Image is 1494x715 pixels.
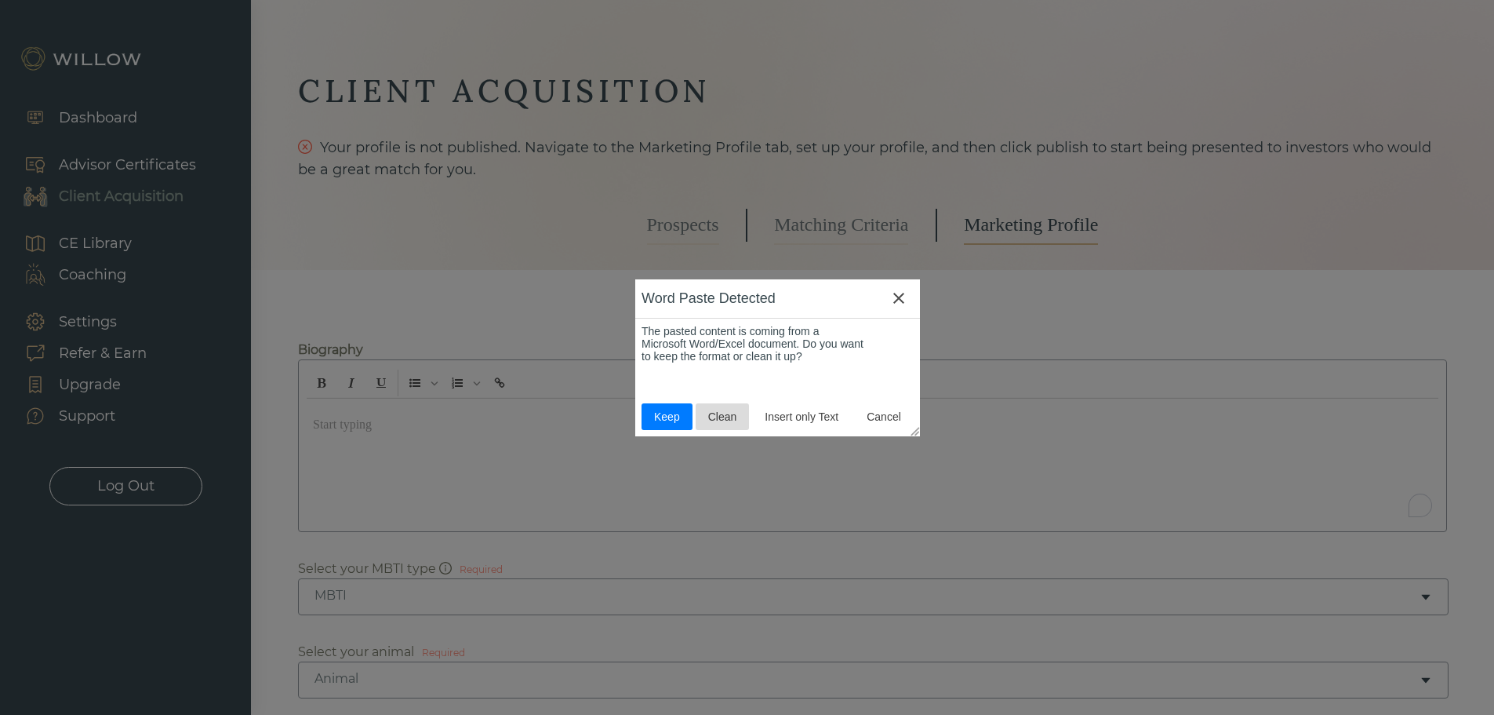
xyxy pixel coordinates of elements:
[642,325,864,363] div: The pasted content is coming from a Microsoft Word/Excel document. Do you want to keep the format...
[854,403,914,430] button: Cancel
[860,410,907,423] span: Cancel
[635,279,782,318] div: Word Paste Detected
[648,410,686,423] span: Keep
[702,410,743,423] span: Clean
[758,410,845,423] span: Insert only Text
[696,403,750,430] button: Clean
[752,403,851,430] button: Insert only Text
[642,403,692,430] button: Keep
